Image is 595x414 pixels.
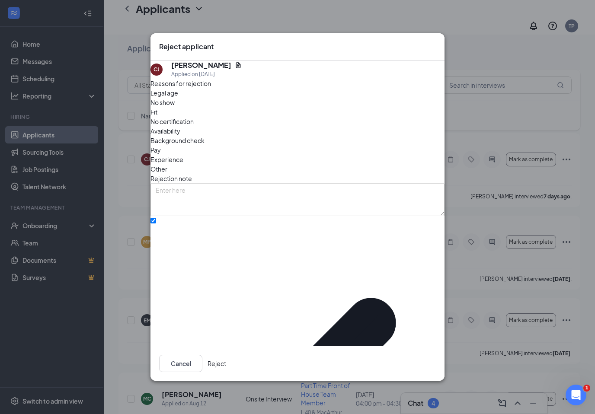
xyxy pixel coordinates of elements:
[150,164,167,174] span: Other
[150,145,161,155] span: Pay
[154,66,160,73] div: CJ
[171,70,242,79] div: Applied on [DATE]
[171,61,231,70] h5: [PERSON_NAME]
[208,355,226,372] button: Reject
[150,107,157,117] span: Fit
[150,117,194,126] span: No certification
[566,385,586,405] iframe: Intercom live chat
[159,42,214,51] h3: Reject applicant
[150,155,183,164] span: Experience
[583,385,590,392] span: 1
[150,175,192,182] span: Rejection note
[150,88,178,98] span: Legal age
[150,98,175,107] span: No show
[150,126,180,136] span: Availability
[150,136,205,145] span: Background check
[235,62,242,69] svg: Document
[159,355,202,372] button: Cancel
[150,80,211,87] span: Reasons for rejection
